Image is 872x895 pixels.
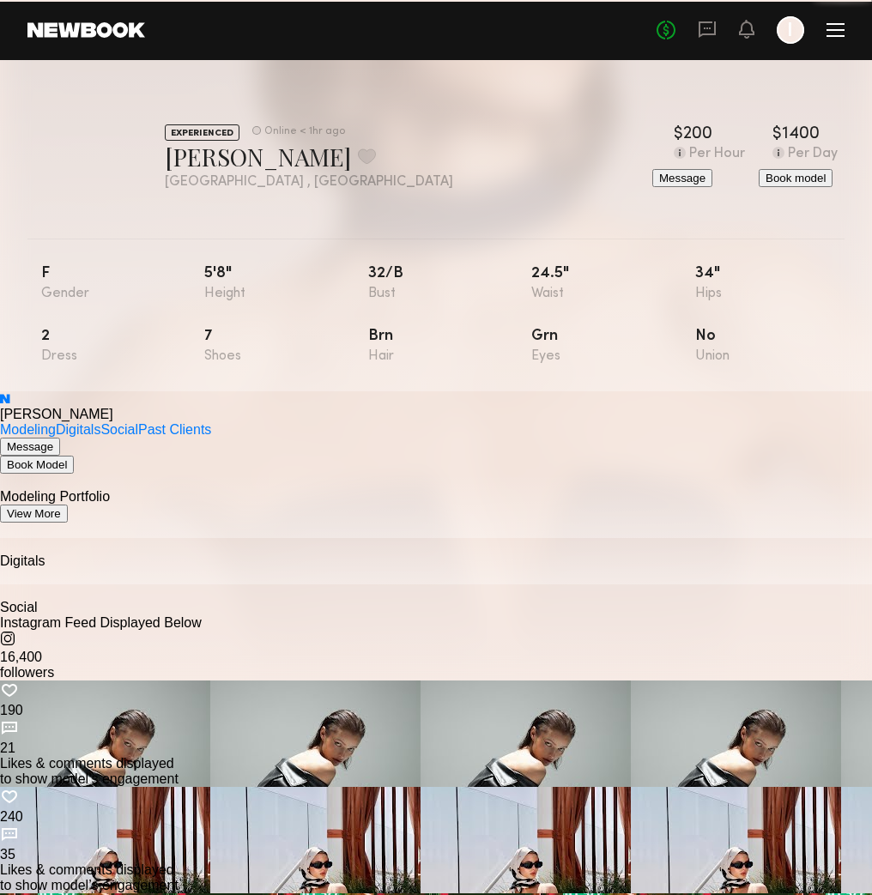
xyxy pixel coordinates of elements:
a: Social [100,422,138,437]
div: 5'8" [204,266,367,301]
button: Message [652,169,712,187]
div: 7 [204,329,367,364]
div: No [695,329,858,364]
a: Past Clients [138,422,211,437]
div: Per Hour [689,147,745,162]
a: Digitals [56,422,100,437]
a: Book model [759,169,858,187]
div: Per Day [788,147,838,162]
div: Brn [368,329,531,364]
div: 2 [41,329,204,364]
button: Book model [759,169,833,187]
div: 34" [695,266,858,301]
div: 24.5" [531,266,694,301]
div: Grn [531,329,694,364]
div: $ [772,126,782,143]
div: Online < 1hr ago [264,126,345,137]
a: I [777,16,804,44]
div: [PERSON_NAME] [165,141,453,172]
div: 200 [683,126,712,143]
div: 32/b [368,266,531,301]
div: EXPERIENCED [165,124,239,141]
div: 1400 [782,126,820,143]
div: F [41,266,204,301]
div: [GEOGRAPHIC_DATA] , [GEOGRAPHIC_DATA] [165,175,453,190]
div: $ [674,126,683,143]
